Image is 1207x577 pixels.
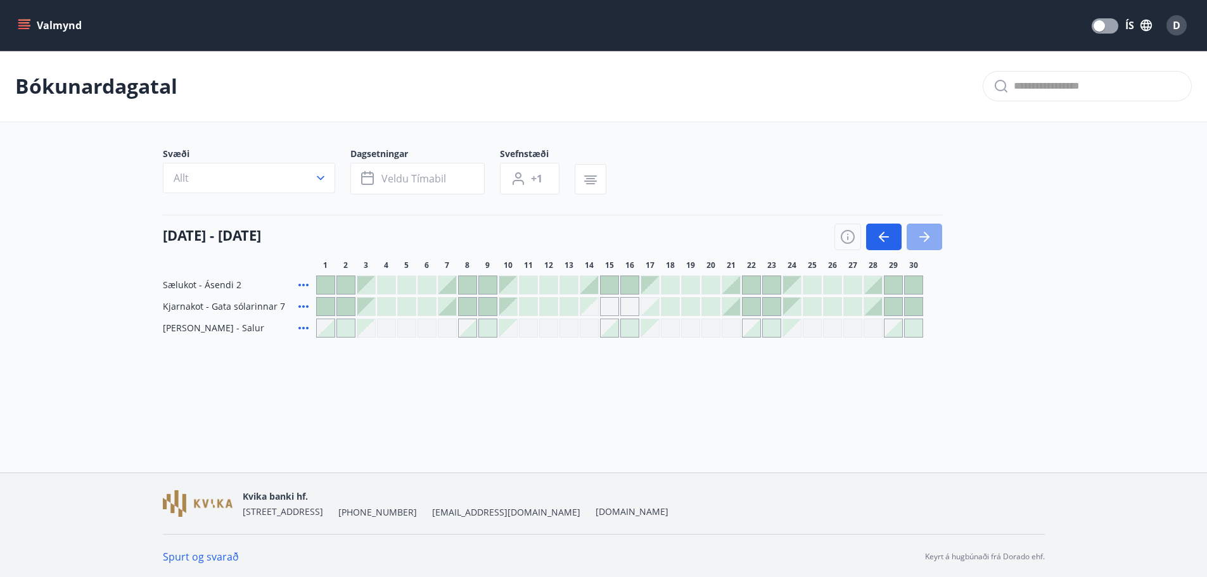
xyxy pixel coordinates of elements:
span: 26 [828,260,837,270]
button: ÍS [1118,14,1159,37]
div: Gráir dagar eru ekki bókanlegir [559,319,578,338]
span: Svefnstæði [500,148,575,163]
div: Gráir dagar eru ekki bókanlegir [397,319,416,338]
span: Svæði [163,148,350,163]
span: Kvika banki hf. [243,490,308,502]
div: Gráir dagar eru ekki bókanlegir [539,319,558,338]
div: Gráir dagar eru ekki bókanlegir [701,319,720,338]
span: 13 [565,260,573,270]
span: 10 [504,260,513,270]
div: Gráir dagar eru ekki bókanlegir [600,297,619,316]
span: 12 [544,260,553,270]
span: [STREET_ADDRESS] [243,505,323,517]
span: 15 [605,260,614,270]
div: Gráir dagar eru ekki bókanlegir [357,319,376,338]
span: 9 [485,260,490,270]
p: Keyrt á hugbúnaði frá Dorado ehf. [925,551,1045,562]
span: 28 [869,260,878,270]
div: Gráir dagar eru ekki bókanlegir [580,297,599,316]
button: D [1161,10,1192,41]
span: 2 [343,260,348,270]
button: +1 [500,163,559,194]
div: Gráir dagar eru ekki bókanlegir [782,319,801,338]
span: 14 [585,260,594,270]
div: Gráir dagar eru ekki bókanlegir [438,319,457,338]
span: 22 [747,260,756,270]
a: Spurt og svarað [163,550,239,564]
span: 7 [445,260,449,270]
span: 17 [646,260,655,270]
span: 30 [909,260,918,270]
span: [EMAIL_ADDRESS][DOMAIN_NAME] [432,506,580,519]
div: Gráir dagar eru ekki bókanlegir [722,319,741,338]
button: menu [15,14,87,37]
div: Gráir dagar eru ekki bókanlegir [681,319,700,338]
span: 3 [364,260,368,270]
span: 20 [706,260,715,270]
span: D [1173,18,1180,32]
span: 24 [788,260,796,270]
span: 8 [465,260,469,270]
span: 19 [686,260,695,270]
button: Allt [163,163,335,193]
div: Gráir dagar eru ekki bókanlegir [620,297,639,316]
span: Sælukot - Ásendi 2 [163,279,241,291]
span: 5 [404,260,409,270]
span: 1 [323,260,328,270]
span: 29 [889,260,898,270]
span: 27 [848,260,857,270]
div: Gráir dagar eru ekki bókanlegir [803,319,822,338]
div: Gráir dagar eru ekki bókanlegir [661,319,680,338]
span: 18 [666,260,675,270]
span: Allt [174,171,189,185]
a: [DOMAIN_NAME] [596,505,668,517]
span: 21 [727,260,736,270]
div: Gráir dagar eru ekki bókanlegir [580,319,599,338]
span: Dagsetningar [350,148,500,163]
h4: [DATE] - [DATE] [163,225,261,244]
p: Bókunardagatal [15,72,177,100]
div: Gráir dagar eru ekki bókanlegir [377,319,396,338]
span: 25 [808,260,817,270]
div: Gráir dagar eru ekki bókanlegir [843,319,862,338]
div: Gráir dagar eru ekki bókanlegir [499,319,518,338]
span: Veldu tímabil [381,172,446,186]
span: 4 [384,260,388,270]
span: 16 [625,260,634,270]
span: [PHONE_NUMBER] [338,506,417,519]
span: Translations Mode [1094,20,1105,32]
button: Veldu tímabil [350,163,485,194]
div: Gráir dagar eru ekki bókanlegir [823,319,842,338]
span: [PERSON_NAME] - Salur [163,322,264,334]
div: Gráir dagar eru ekki bókanlegir [641,319,660,338]
div: Gráir dagar eru ekki bókanlegir [864,319,883,338]
span: +1 [531,172,542,186]
img: GzFmWhuCkUxVWrb40sWeioDp5tjnKZ3EtzLhRfaL.png [163,490,233,517]
div: Gráir dagar eru ekki bókanlegir [519,319,538,338]
span: 11 [524,260,533,270]
span: 6 [425,260,429,270]
span: 23 [767,260,776,270]
span: Kjarnakot - Gata sólarinnar 7 [163,300,285,313]
div: Gráir dagar eru ekki bókanlegir [418,319,437,338]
